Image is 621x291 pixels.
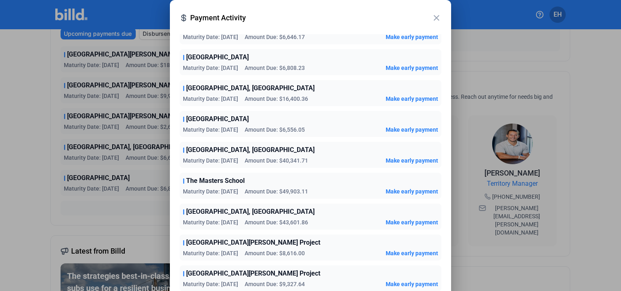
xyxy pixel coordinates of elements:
[245,64,305,72] span: Amount Due: $6,808.23
[183,95,238,103] span: Maturity Date: [DATE]
[245,218,308,226] span: Amount Due: $43,601.86
[245,156,308,165] span: Amount Due: $40,341.71
[245,126,305,134] span: Amount Due: $6,556.05
[386,95,438,103] button: Make early payment
[183,187,238,195] span: Maturity Date: [DATE]
[386,64,438,72] button: Make early payment
[386,126,438,134] button: Make early payment
[386,156,438,165] button: Make early payment
[245,249,305,257] span: Amount Due: $8,616.00
[186,269,320,278] span: [GEOGRAPHIC_DATA][PERSON_NAME] Project
[386,187,438,195] button: Make early payment
[245,280,305,288] span: Amount Due: $9,327.64
[183,156,238,165] span: Maturity Date: [DATE]
[190,12,432,24] span: Payment Activity
[245,187,308,195] span: Amount Due: $49,903.11
[386,280,438,288] button: Make early payment
[186,114,249,124] span: [GEOGRAPHIC_DATA]
[186,145,315,155] span: [GEOGRAPHIC_DATA], [GEOGRAPHIC_DATA]
[183,249,238,257] span: Maturity Date: [DATE]
[186,238,320,248] span: [GEOGRAPHIC_DATA][PERSON_NAME] Project
[386,218,438,226] button: Make early payment
[386,249,438,257] button: Make early payment
[183,280,238,288] span: Maturity Date: [DATE]
[183,33,238,41] span: Maturity Date: [DATE]
[186,207,315,217] span: [GEOGRAPHIC_DATA], [GEOGRAPHIC_DATA]
[245,33,305,41] span: Amount Due: $6,646.17
[183,218,238,226] span: Maturity Date: [DATE]
[183,126,238,134] span: Maturity Date: [DATE]
[432,13,441,23] mat-icon: close
[386,33,438,41] button: Make early payment
[186,52,249,62] span: [GEOGRAPHIC_DATA]
[183,64,238,72] span: Maturity Date: [DATE]
[186,176,245,186] span: The Masters School
[186,83,315,93] span: [GEOGRAPHIC_DATA], [GEOGRAPHIC_DATA]
[245,95,308,103] span: Amount Due: $16,400.36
